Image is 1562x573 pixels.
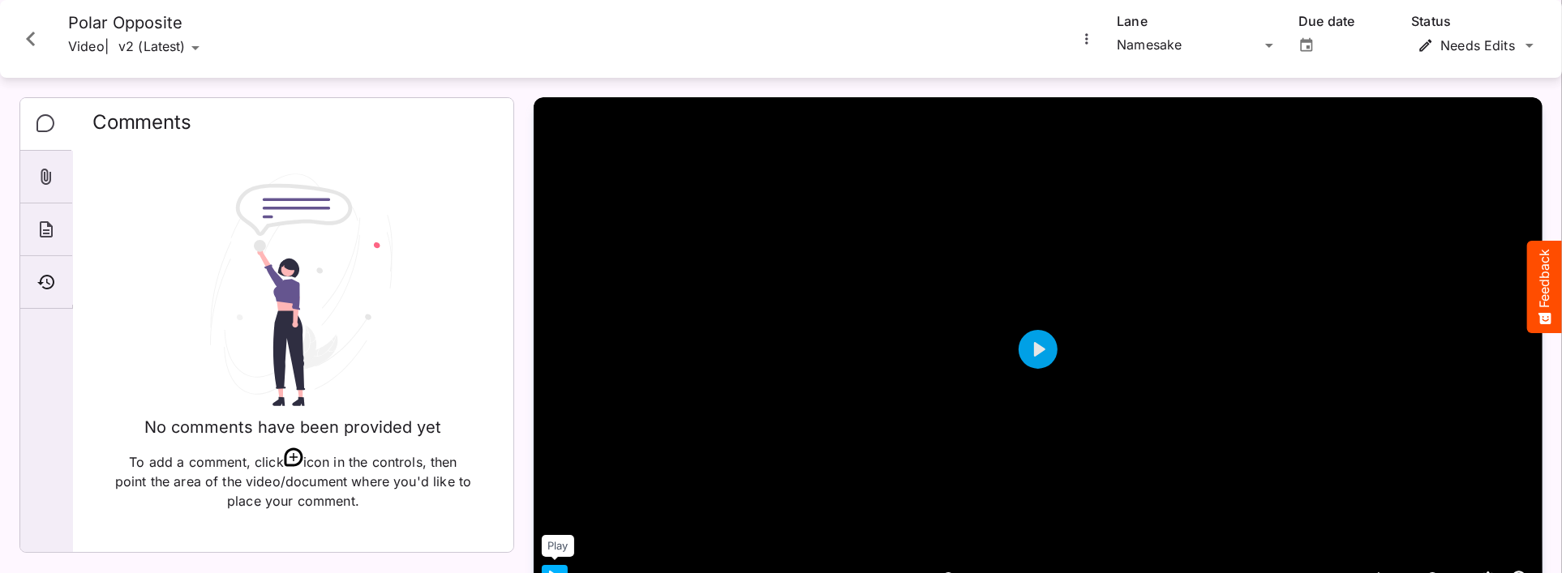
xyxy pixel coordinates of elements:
div: About [20,203,72,256]
button: Open [1296,35,1317,56]
img: No threads [190,173,396,408]
button: More options for Polar Opposite [1076,28,1097,49]
div: v2 (Latest) [118,36,186,60]
div: Timeline [20,256,72,309]
span: | [105,37,109,56]
div: Comments [20,98,73,151]
button: Feedback [1527,241,1562,333]
h2: Comments [92,111,494,144]
p: Video [68,33,105,62]
button: Close card [6,15,55,63]
div: Namesake [1117,32,1259,58]
img: new-thread.svg [284,447,303,467]
div: Attachments [20,151,72,203]
p: To add a comment, click icon in the controls, then point the area of the video/document where you... [112,447,474,511]
h4: Polar Opposite [68,13,205,33]
h4: No comments have been provided yet [144,417,441,438]
button: Play [1019,330,1058,369]
div: Needs Edits [1418,37,1515,53]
